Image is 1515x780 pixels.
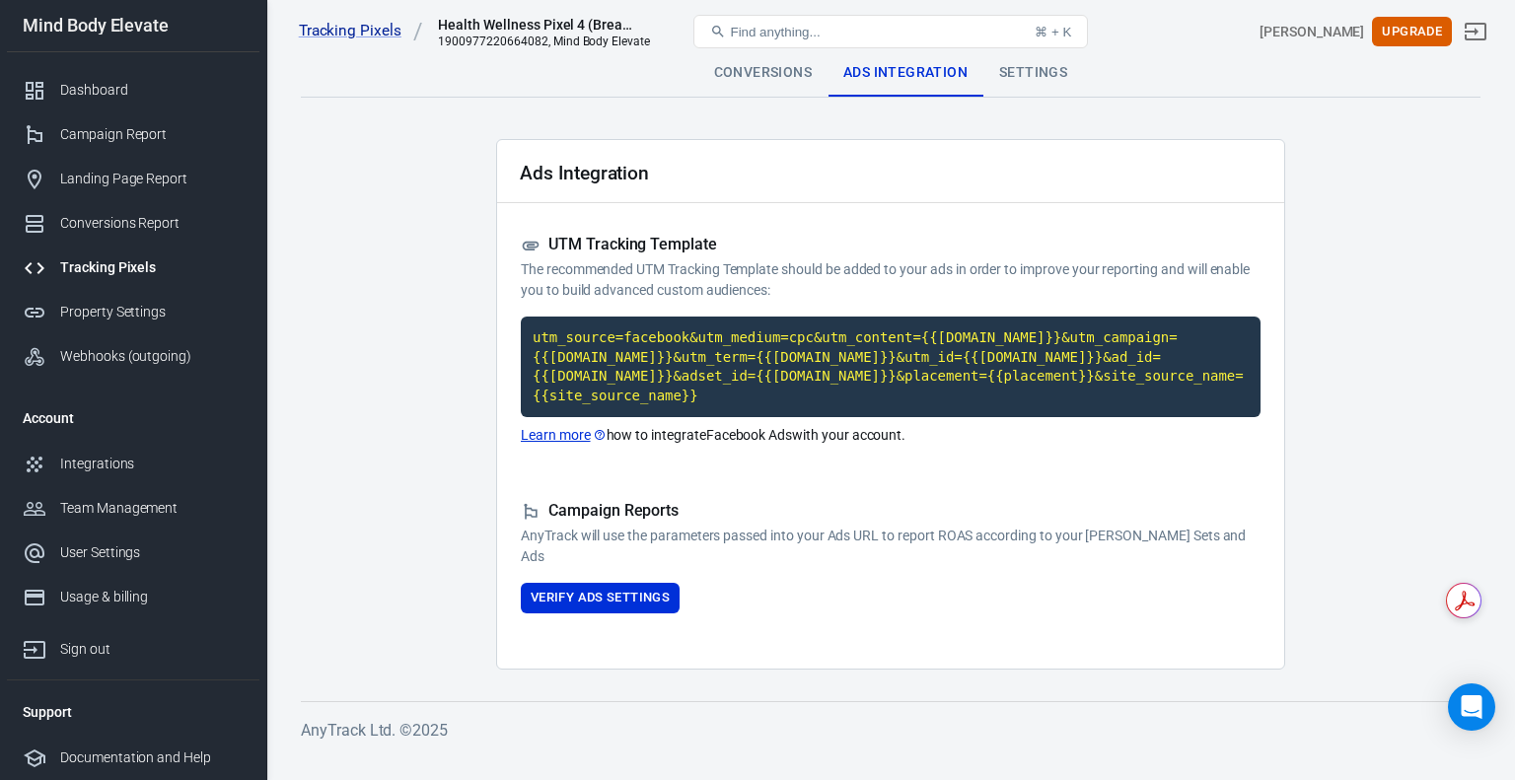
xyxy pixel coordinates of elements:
[521,259,1261,301] p: The recommended UTM Tracking Template should be added to your ads in order to improve your report...
[1448,683,1495,731] div: Open Intercom Messenger
[7,112,259,157] a: Campaign Report
[7,68,259,112] a: Dashboard
[7,442,259,486] a: Integrations
[521,583,680,613] button: Verify Ads Settings
[7,17,259,35] div: Mind Body Elevate
[1035,25,1071,39] div: ⌘ + K
[299,21,423,41] a: Tracking Pixels
[60,80,244,101] div: Dashboard
[60,542,244,563] div: User Settings
[60,213,244,234] div: Conversions Report
[438,15,635,35] div: Health Wellness Pixel 4 (Breathe & Lung)
[7,290,259,334] a: Property Settings
[521,235,1261,255] h5: UTM Tracking Template
[520,163,649,183] h2: Ads Integration
[828,49,983,97] div: Ads Integration
[698,49,828,97] div: Conversions
[521,501,1261,522] h5: Campaign Reports
[730,25,820,39] span: Find anything...
[60,257,244,278] div: Tracking Pixels
[60,169,244,189] div: Landing Page Report
[7,619,259,672] a: Sign out
[1260,22,1364,42] div: Account id: TuFLSxwH
[693,15,1088,48] button: Find anything...⌘ + K
[7,575,259,619] a: Usage & billing
[60,346,244,367] div: Webhooks (outgoing)
[7,486,259,531] a: Team Management
[60,587,244,607] div: Usage & billing
[7,531,259,575] a: User Settings
[7,246,259,290] a: Tracking Pixels
[60,639,244,660] div: Sign out
[983,49,1083,97] div: Settings
[521,425,607,446] a: Learn more
[521,425,1261,446] p: how to integrate Facebook Ads with your account.
[301,718,1480,743] h6: AnyTrack Ltd. © 2025
[1372,17,1452,47] button: Upgrade
[60,124,244,145] div: Campaign Report
[7,688,259,736] li: Support
[60,498,244,519] div: Team Management
[7,157,259,201] a: Landing Page Report
[60,454,244,474] div: Integrations
[1452,8,1499,55] a: Sign out
[60,302,244,322] div: Property Settings
[521,317,1261,417] code: Click to copy
[60,747,244,768] div: Documentation and Help
[7,394,259,442] li: Account
[7,334,259,379] a: Webhooks (outgoing)
[438,35,650,48] div: 1900977220664082, Mind Body Elevate
[7,201,259,246] a: Conversions Report
[521,526,1261,567] p: AnyTrack will use the parameters passed into your Ads URL to report ROAS according to your [PERSO...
